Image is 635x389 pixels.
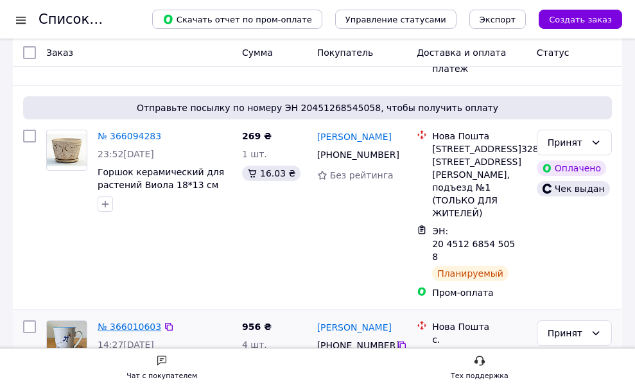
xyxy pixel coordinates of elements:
[549,15,612,24] span: Создать заказ
[46,130,87,171] a: Фото товару
[548,135,586,150] div: Принят
[47,134,87,166] img: Фото товару
[98,149,154,159] span: 23:52[DATE]
[537,181,610,196] div: Чек выдан
[432,266,509,281] div: Планируемый
[242,48,273,58] span: Сумма
[417,48,506,58] span: Доставка и оплата
[98,167,224,190] a: Горшок керамический для растений Виола 18*13 см
[152,10,322,29] button: Скачать отчет по пром-оплате
[480,15,516,24] span: Экспорт
[548,326,586,340] div: Принят
[330,170,394,180] span: Без рейтинга
[317,48,374,58] span: Покупатель
[451,370,509,383] div: Тех поддержка
[539,10,622,29] button: Создать заказ
[46,48,73,58] span: Заказ
[47,321,86,361] img: Фото товару
[432,130,526,143] div: Нова Пошта
[432,333,526,359] div: с. [STREET_ADDRESS]
[46,320,87,361] a: Фото товару
[526,13,622,24] a: Создать заказ
[39,12,149,27] h1: Список заказов
[345,15,446,24] span: Управление статусами
[126,370,197,383] div: Чат с покупателем
[432,226,515,262] span: ЭН: 20 4512 6854 5058
[432,320,526,333] div: Нова Пошта
[335,10,457,29] button: Управление статусами
[242,131,272,141] span: 269 ₴
[317,321,392,334] a: [PERSON_NAME]
[242,166,300,181] div: 16.03 ₴
[537,160,606,176] div: Оплачено
[317,130,392,143] a: [PERSON_NAME]
[432,286,526,299] div: Пром-оплата
[98,131,161,141] a: № 366094283
[242,149,267,159] span: 1 шт.
[242,340,267,350] span: 4 шт.
[432,143,526,220] div: [STREET_ADDRESS]32834: [STREET_ADDRESS][PERSON_NAME], подъезд №1 (ТОЛЬКО ДЛЯ ЖИТЕЛЕЙ)
[537,48,570,58] span: Статус
[315,146,397,164] div: [PHONE_NUMBER]
[469,10,526,29] button: Экспорт
[315,336,397,354] div: [PHONE_NUMBER]
[98,322,161,332] a: № 366010603
[162,13,312,25] span: Скачать отчет по пром-оплате
[242,322,272,332] span: 956 ₴
[28,101,607,114] span: Отправьте посылку по номеру ЭН 20451268545058, чтобы получить оплату
[98,340,154,350] span: 14:27[DATE]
